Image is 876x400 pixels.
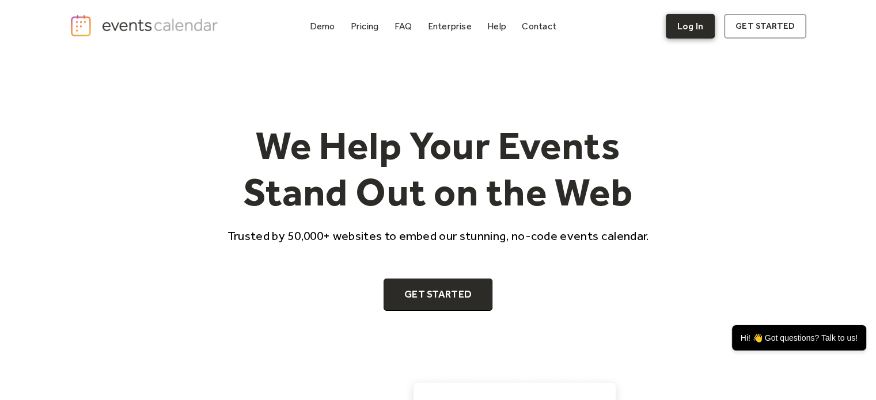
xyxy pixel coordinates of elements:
[427,23,471,29] div: Enterprise
[666,14,715,39] a: Log In
[70,14,222,37] a: home
[517,18,561,34] a: Contact
[522,23,556,29] div: Contact
[487,23,506,29] div: Help
[346,18,384,34] a: Pricing
[390,18,417,34] a: FAQ
[384,279,492,311] a: Get Started
[310,23,335,29] div: Demo
[483,18,511,34] a: Help
[217,122,659,216] h1: We Help Your Events Stand Out on the Web
[351,23,379,29] div: Pricing
[217,227,659,244] p: Trusted by 50,000+ websites to embed our stunning, no-code events calendar.
[724,14,806,39] a: get started
[305,18,340,34] a: Demo
[423,18,476,34] a: Enterprise
[395,23,412,29] div: FAQ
